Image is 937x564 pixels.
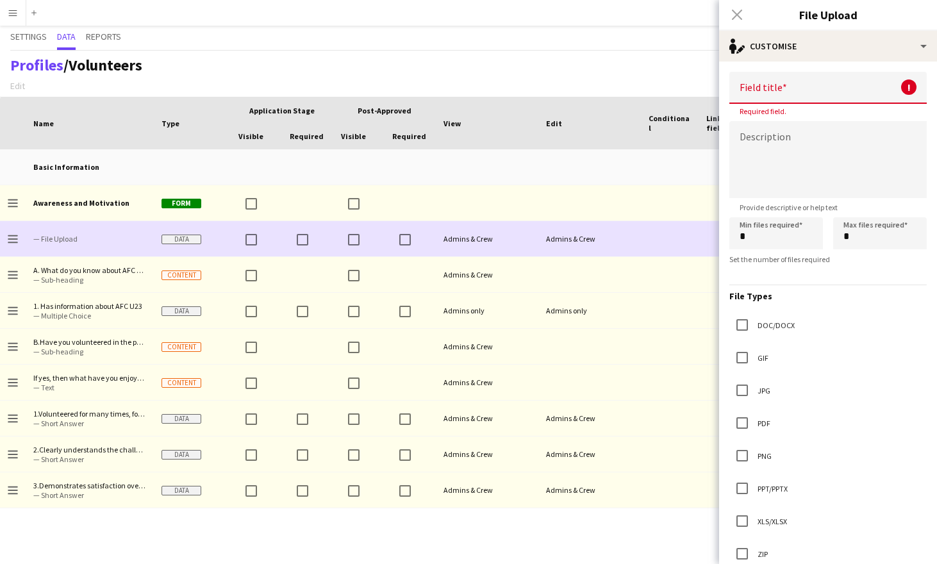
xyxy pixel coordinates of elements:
[33,311,146,320] span: — Multiple Choice
[755,386,770,395] label: JPG
[719,31,937,62] div: Customise
[10,32,47,41] span: Settings
[33,119,54,128] span: Name
[436,472,538,508] div: Admins & Crew
[538,221,641,256] div: Admins & Crew
[162,486,201,495] span: Data
[755,353,768,363] label: GIF
[341,131,366,141] span: Visible
[33,490,146,500] span: — Short Answer
[538,436,641,472] div: Admins & Crew
[436,436,538,472] div: Admins & Crew
[10,55,63,75] a: Profiles
[358,106,411,115] span: Post-Approved
[755,419,770,428] label: PDF
[436,293,538,328] div: Admins only
[436,329,538,364] div: Admins & Crew
[162,235,201,244] span: Data
[249,106,315,115] span: Application stage
[538,472,641,508] div: Admins & Crew
[33,383,146,392] span: — Text
[33,445,146,454] span: 2.Clearly understands the challenges of volunteering
[162,378,201,388] span: Content
[392,131,426,141] span: Required
[729,290,927,302] h3: File Types
[162,270,201,280] span: Content
[33,198,129,208] b: Awareness and Motivation
[755,549,768,559] label: ZIP
[33,162,99,172] b: Basic Information
[436,257,538,292] div: Admins & Crew
[69,55,142,75] span: Volunteers
[729,106,797,116] span: Required field.
[33,373,146,383] span: If yes, then what have you enjoyed most about previous [DEMOGRAPHIC_DATA] work? If no, what activ...
[546,119,562,128] span: Edit
[719,6,937,23] h3: File Upload
[755,484,788,493] label: PPT/PPTX
[33,301,146,311] span: 1. Has information about AFC U23
[162,414,201,424] span: Data
[162,119,179,128] span: Type
[444,119,461,128] span: View
[436,365,538,400] div: Admins & Crew
[538,293,641,328] div: Admins only
[290,131,324,141] span: Required
[755,451,772,461] label: PNG
[706,113,749,133] span: Linked field
[162,199,201,208] span: Form
[33,234,146,244] span: — File Upload
[33,481,146,490] span: 3.Demonstrates satisfaction over previous volunteering job/activities
[33,419,146,428] span: — Short Answer
[86,32,121,41] span: Reports
[33,337,146,347] span: B.Have you volunteered in the past?
[162,306,201,316] span: Data
[33,409,146,419] span: 1.Volunteered for many times, for different projects/organizations
[57,32,76,41] span: Data
[33,347,146,356] span: — Sub-heading
[436,221,538,256] div: Admins & Crew
[729,203,848,212] span: Provide descriptive or help text
[33,275,146,285] span: — Sub-heading
[755,320,795,330] label: DOC/DOCX
[538,401,641,436] div: Admins & Crew
[162,342,201,352] span: Content
[33,265,146,275] span: A. What do you know about AFC U23?
[436,401,538,436] div: Admins & Crew
[729,254,927,264] div: Set the number of files required
[10,56,142,75] h1: /
[649,113,691,133] span: Conditional
[162,450,201,460] span: Data
[238,131,263,141] span: Visible
[33,454,146,464] span: — Short Answer
[755,517,787,526] label: XLS/XLSX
